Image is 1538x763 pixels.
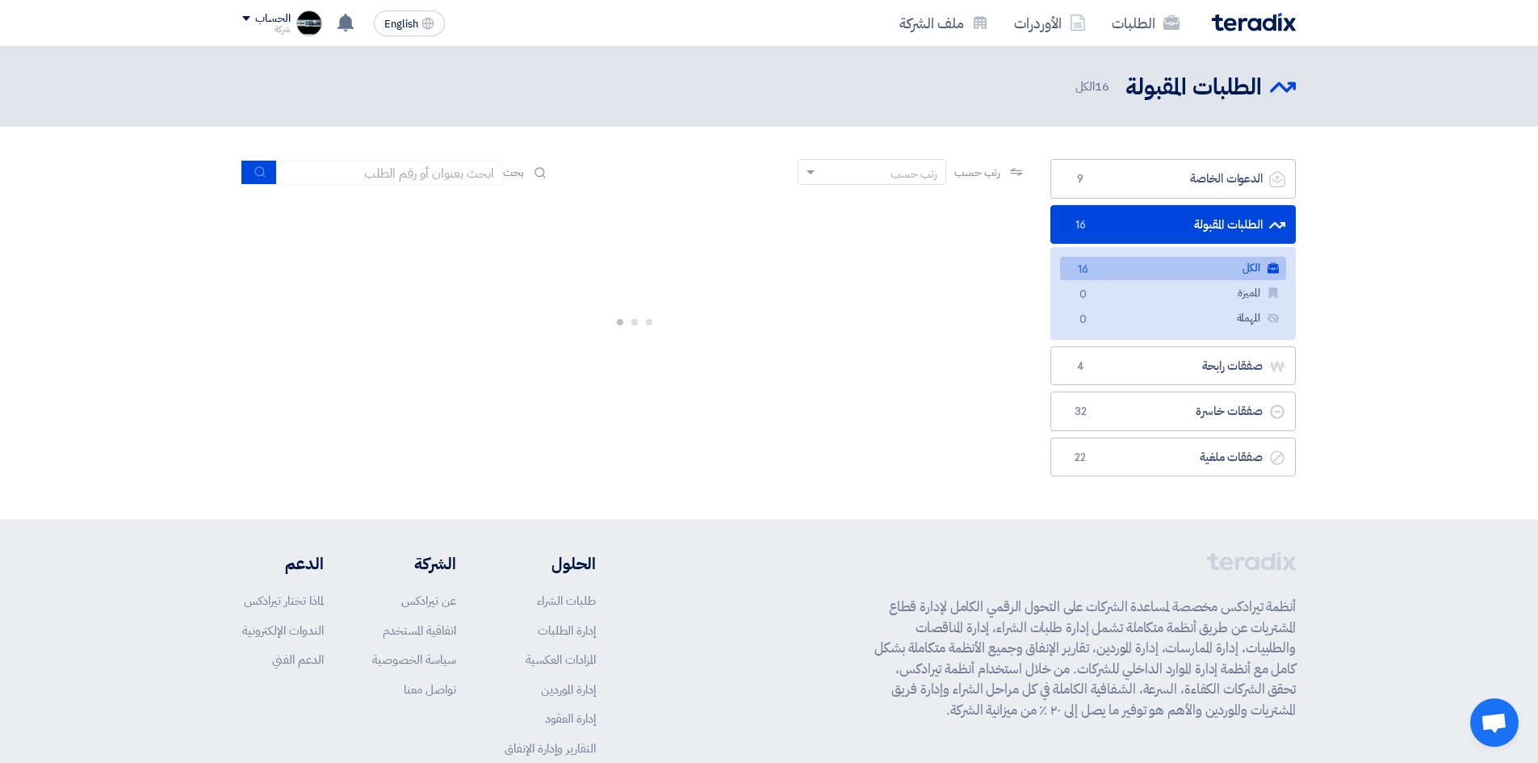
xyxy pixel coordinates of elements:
[384,19,418,30] span: English
[1050,159,1296,199] a: الدعوات الخاصة9
[255,12,290,26] div: الحساب
[1050,346,1296,386] a: صفقات رابحة4
[1073,312,1092,329] span: 0
[242,25,290,34] div: شركة
[874,597,1296,720] p: أنظمة تيرادكس مخصصة لمساعدة الشركات على التحول الرقمي الكامل لإدارة قطاع المشتريات عن طريق أنظمة ...
[1050,392,1296,431] a: صفقات خاسرة32
[1099,4,1192,42] a: الطلبات
[505,740,596,757] a: التقارير وإدارة الإنفاق
[891,166,937,182] div: رتب حسب
[242,622,324,639] a: الندوات الإلكترونية
[503,164,524,181] span: بحث
[372,651,456,669] a: سياسة الخصوصية
[372,551,456,576] li: الشركة
[537,592,596,610] a: طلبات الشراء
[1060,307,1286,330] a: المهملة
[1060,257,1286,280] a: الكل
[886,4,1001,42] a: ملف الشركة
[1095,78,1109,95] span: 16
[1001,4,1099,42] a: الأوردرات
[272,651,324,669] a: الدعم الفني
[383,622,456,639] a: اتفاقية المستخدم
[1075,78,1113,96] span: الكل
[404,681,456,698] a: تواصل معنا
[1071,404,1090,420] span: 32
[526,651,596,669] a: المزادات العكسية
[1050,438,1296,477] a: صفقات ملغية22
[1071,450,1090,466] span: 22
[401,592,456,610] a: عن تيرادكس
[296,10,322,36] img: WhatsApp_Image__at__AM_1744277184965.jpeg
[1470,698,1519,747] div: دردشة مفتوحة
[1125,72,1262,103] h2: الطلبات المقبولة
[1073,287,1092,304] span: 0
[242,551,324,576] li: الدعم
[954,164,1000,181] span: رتب حسب
[1071,171,1090,187] span: 9
[1071,358,1090,375] span: 4
[505,551,596,576] li: الحلول
[277,161,503,185] input: ابحث بعنوان أو رقم الطلب
[545,710,596,727] a: إدارة العقود
[541,681,596,698] a: إدارة الموردين
[1071,217,1090,233] span: 16
[1050,205,1296,245] a: الطلبات المقبولة16
[1073,262,1092,279] span: 16
[538,622,596,639] a: إدارة الطلبات
[1212,13,1296,31] img: Teradix logo
[374,10,445,36] button: English
[1060,282,1286,305] a: المميزة
[244,592,324,610] a: لماذا تختار تيرادكس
